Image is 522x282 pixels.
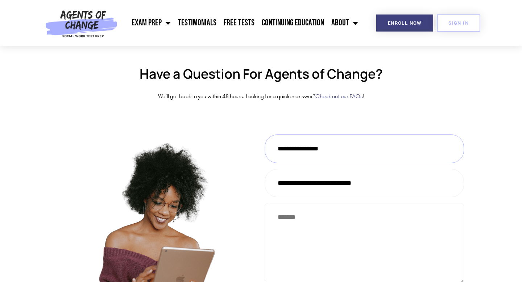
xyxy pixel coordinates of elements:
center: We’ll get back to you within 48 hours. Looking for a quicker answer? ! [58,91,464,102]
a: Testimonials [174,14,220,32]
a: Continuing Education [258,14,328,32]
h2: Have a Question For Agents of Change? [58,67,464,80]
a: SIGN IN [437,14,480,32]
a: Check out our FAQs [315,93,363,100]
span: Enroll Now [388,21,422,25]
a: Free Tests [220,14,258,32]
a: Enroll Now [376,14,433,32]
a: About [328,14,362,32]
a: Exam Prep [128,14,174,32]
nav: Menu [121,14,362,32]
span: SIGN IN [448,21,469,25]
